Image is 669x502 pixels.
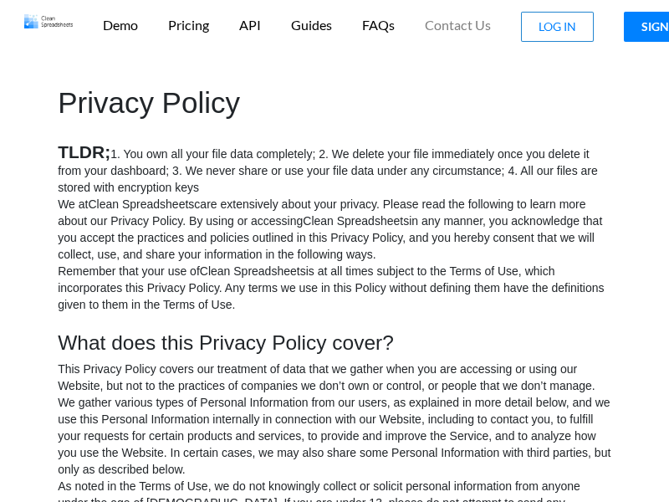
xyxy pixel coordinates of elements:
p: This Privacy Policy covers our treatment of data that we gather when you are accessing or using o... [58,361,611,478]
p: Remember that your use of is at all times subject to the Terms of Use, which incorporates this Pr... [58,263,611,313]
span: Clean Spreadsheets [88,197,194,211]
p: We at care extensively about your privacy. Please read the following to learn more about our Priv... [58,196,611,263]
p: FAQs [362,17,395,34]
h1: Privacy Policy [58,85,611,120]
h3: What does this Privacy Policy cover? [58,330,611,355]
button: LOG IN [521,12,594,42]
p: API [239,17,261,34]
img: Logo.png [24,14,73,28]
span: LOG IN [539,19,576,33]
span: Clean Spreadsheets [200,264,306,278]
p: Pricing [168,17,209,34]
span: Clean Spreadsheets [303,214,409,228]
span: Contact Us [425,18,491,32]
p: 1. You own all your file data completely; 2. We delete your file immediately once you delete it f... [58,144,611,196]
p: Demo [103,17,138,34]
span: TLDR; [58,142,110,161]
p: Guides [291,17,332,34]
